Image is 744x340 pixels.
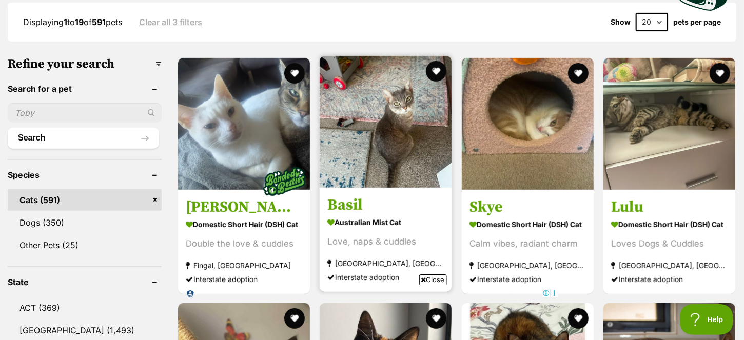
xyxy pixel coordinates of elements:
[469,216,586,231] strong: Domestic Short Hair (DSH) Cat
[8,84,162,93] header: Search for a pet
[327,256,444,270] strong: [GEOGRAPHIC_DATA], [GEOGRAPHIC_DATA]
[327,214,444,229] strong: Australian Mist Cat
[186,258,302,272] strong: Fingal, [GEOGRAPHIC_DATA]
[680,304,734,335] iframe: Help Scout Beacon - Open
[603,58,735,190] img: Lulu - Domestic Short Hair (DSH) Cat
[8,297,162,318] a: ACT (369)
[186,272,302,286] div: Interstate adoption
[320,187,452,291] a: Basil Australian Mist Cat Love, naps & cuddles [GEOGRAPHIC_DATA], [GEOGRAPHIC_DATA] Interstate ad...
[23,17,122,27] span: Displaying to of pets
[419,274,447,285] span: Close
[75,17,84,27] strong: 19
[611,18,631,26] span: Show
[568,63,589,84] button: favourite
[327,270,444,284] div: Interstate adoption
[320,56,452,188] img: Basil - Australian Mist Cat
[139,17,202,27] a: Clear all 3 filters
[327,195,444,214] h3: Basil
[92,17,106,27] strong: 591
[186,236,302,250] div: Double the love & cuddles
[426,61,447,82] button: favourite
[469,272,586,286] div: Interstate adoption
[8,170,162,179] header: Species
[8,57,162,71] h3: Refine your search
[462,189,594,293] a: Skye Domestic Short Hair (DSH) Cat Calm vibes, radiant charm [GEOGRAPHIC_DATA], [GEOGRAPHIC_DATA]...
[327,234,444,248] div: Love, naps & cuddles
[8,189,162,211] a: Cats (591)
[611,236,728,250] div: Loves Dogs & Cuddles
[178,58,310,190] img: Finn & Rudy - Domestic Short Hair (DSH) Cat
[673,18,721,26] label: pets per page
[185,289,559,335] iframe: Advertisement
[8,277,162,287] header: State
[603,189,735,293] a: Lulu Domestic Short Hair (DSH) Cat Loves Dogs & Cuddles [GEOGRAPHIC_DATA], [GEOGRAPHIC_DATA] Inte...
[469,236,586,250] div: Calm vibes, radiant charm
[611,197,728,216] h3: Lulu
[568,308,589,329] button: favourite
[64,17,67,27] strong: 1
[710,63,730,84] button: favourite
[284,63,305,84] button: favourite
[8,128,159,148] button: Search
[469,258,586,272] strong: [GEOGRAPHIC_DATA], [GEOGRAPHIC_DATA]
[469,197,586,216] h3: Skye
[8,234,162,256] a: Other Pets (25)
[8,103,162,123] input: Toby
[611,272,728,286] div: Interstate adoption
[462,58,594,190] img: Skye - Domestic Short Hair (DSH) Cat
[611,216,728,231] strong: Domestic Short Hair (DSH) Cat
[186,197,302,216] h3: [PERSON_NAME] & [PERSON_NAME]
[178,189,310,293] a: [PERSON_NAME] & [PERSON_NAME] Domestic Short Hair (DSH) Cat Double the love & cuddles Fingal, [GE...
[186,216,302,231] strong: Domestic Short Hair (DSH) Cat
[611,258,728,272] strong: [GEOGRAPHIC_DATA], [GEOGRAPHIC_DATA]
[8,212,162,233] a: Dogs (350)
[259,155,310,207] img: bonded besties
